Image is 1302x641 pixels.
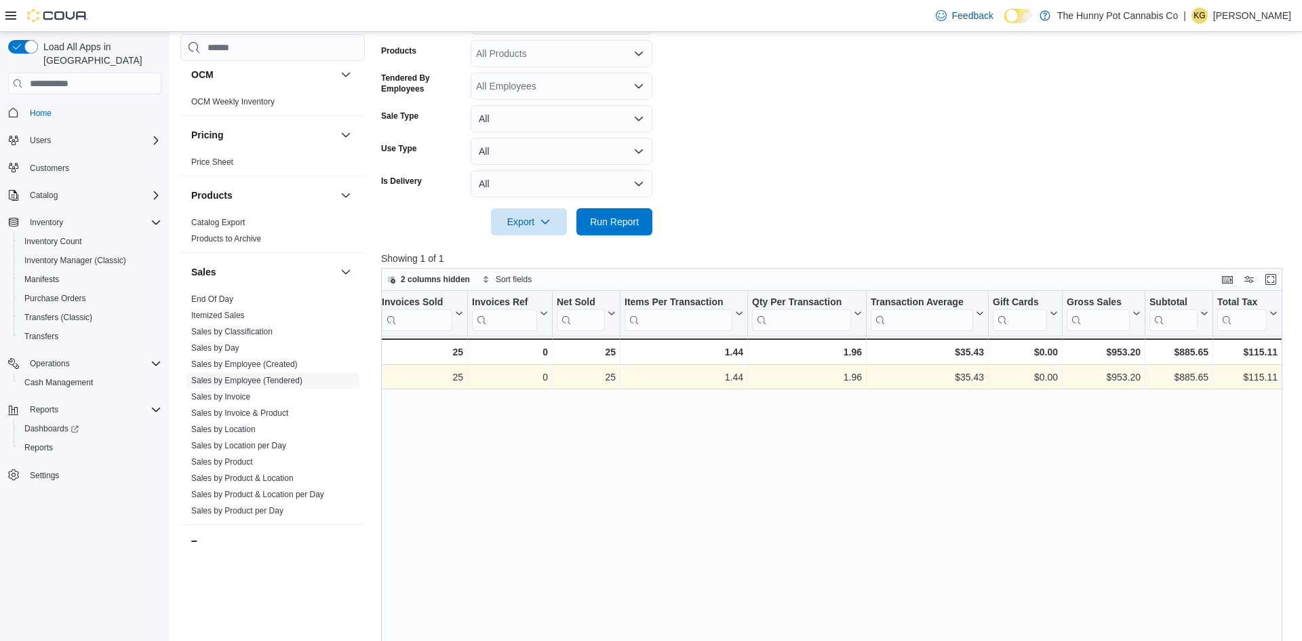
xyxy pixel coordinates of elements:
[491,208,567,235] button: Export
[24,104,161,121] span: Home
[191,505,283,516] span: Sales by Product per Day
[191,128,223,142] h3: Pricing
[24,402,64,418] button: Reports
[633,81,644,92] button: Open list of options
[180,94,365,115] div: OCM
[191,233,261,244] span: Products to Archive
[1217,296,1267,309] div: Total Tax
[30,217,63,228] span: Inventory
[14,251,167,270] button: Inventory Manager (Classic)
[191,234,261,244] a: Products to Archive
[871,296,973,331] div: Transaction Average
[24,442,53,453] span: Reports
[24,105,57,121] a: Home
[191,189,233,202] h3: Products
[381,143,416,154] label: Use Type
[382,344,463,360] div: 25
[24,159,161,176] span: Customers
[471,170,652,197] button: All
[191,457,253,467] span: Sales by Product
[14,373,167,392] button: Cash Management
[191,97,275,106] a: OCM Weekly Inventory
[1149,296,1208,331] button: Subtotal
[1241,271,1257,288] button: Display options
[24,312,92,323] span: Transfers (Classic)
[191,376,302,385] a: Sales by Employee (Tendered)
[499,208,559,235] span: Export
[191,441,286,450] a: Sales by Location per Day
[191,457,253,467] a: Sales by Product
[952,9,993,22] span: Feedback
[30,404,58,415] span: Reports
[1183,7,1186,24] p: |
[30,470,59,481] span: Settings
[19,374,161,391] span: Cash Management
[191,440,286,451] span: Sales by Location per Day
[24,274,59,285] span: Manifests
[191,375,302,386] span: Sales by Employee (Tendered)
[1067,296,1130,309] div: Gross Sales
[1193,7,1205,24] span: KG
[338,187,354,203] button: Products
[24,293,86,304] span: Purchase Orders
[871,296,984,331] button: Transaction Average
[30,190,58,201] span: Catalog
[19,421,84,437] a: Dashboards
[24,214,161,231] span: Inventory
[338,66,354,83] button: OCM
[557,296,616,331] button: Net Sold
[381,73,465,94] label: Tendered By Employees
[1191,7,1208,24] div: Kelsey Gourdine
[1149,296,1198,331] div: Subtotal
[625,369,743,385] div: 1.44
[930,2,999,29] a: Feedback
[30,108,52,119] span: Home
[1219,271,1236,288] button: Keyboard shortcuts
[24,377,93,388] span: Cash Management
[191,265,216,279] h3: Sales
[401,274,470,285] span: 2 columns hidden
[191,217,245,228] span: Catalog Export
[557,369,616,385] div: 25
[191,157,233,167] a: Price Sheet
[191,425,256,434] a: Sales by Location
[30,135,51,146] span: Users
[557,296,605,331] div: Net Sold
[19,252,161,269] span: Inventory Manager (Classic)
[1263,271,1279,288] button: Enter fullscreen
[993,344,1058,360] div: $0.00
[3,354,167,373] button: Operations
[24,132,56,149] button: Users
[19,252,132,269] a: Inventory Manager (Classic)
[625,296,732,309] div: Items Per Transaction
[14,327,167,346] button: Transfers
[191,294,233,305] span: End Of Day
[191,360,298,369] a: Sales by Employee (Created)
[24,467,64,484] a: Settings
[496,274,532,285] span: Sort fields
[625,296,743,331] button: Items Per Transaction
[24,355,75,372] button: Operations
[191,473,294,484] span: Sales by Product & Location
[382,296,463,331] button: Invoices Sold
[472,369,548,385] div: 0
[1149,369,1208,385] div: $885.65
[191,506,283,516] a: Sales by Product per Day
[19,233,161,250] span: Inventory Count
[871,369,984,385] div: $35.43
[19,271,161,288] span: Manifests
[191,424,256,435] span: Sales by Location
[1213,7,1291,24] p: [PERSON_NAME]
[180,291,365,524] div: Sales
[24,132,161,149] span: Users
[752,296,851,331] div: Qty Per Transaction
[24,255,126,266] span: Inventory Manager (Classic)
[19,421,161,437] span: Dashboards
[752,369,862,385] div: 1.96
[191,392,250,402] a: Sales by Invoice
[1149,296,1198,309] div: Subtotal
[338,536,354,552] button: Taxes
[871,296,973,309] div: Transaction Average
